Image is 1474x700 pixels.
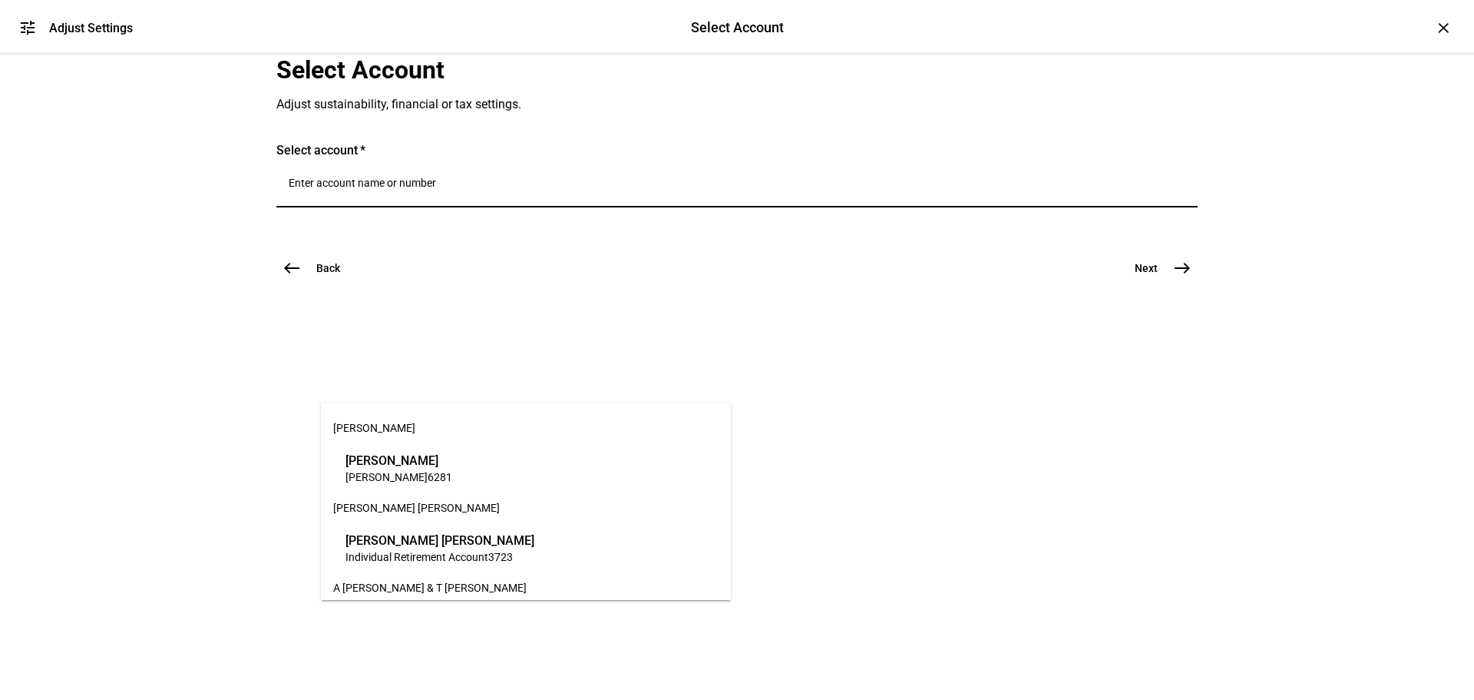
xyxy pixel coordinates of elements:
[342,528,538,568] div: William Clark Pothoff
[345,551,488,563] span: Individual Retirement Account
[333,422,415,434] span: [PERSON_NAME]
[345,452,452,469] span: [PERSON_NAME]
[49,21,133,35] div: Adjust Settings
[345,471,428,483] span: [PERSON_NAME]
[428,471,452,483] span: 6281
[276,253,359,284] button: Back
[488,551,513,563] span: 3723
[283,259,301,277] mat-icon: west
[333,502,500,514] span: [PERSON_NAME] [PERSON_NAME]
[316,260,340,276] span: Back
[1431,15,1456,40] div: ×
[1116,253,1198,284] button: Next
[276,143,1198,158] div: Select account
[18,18,37,37] mat-icon: tune
[333,582,527,594] span: A [PERSON_NAME] & T [PERSON_NAME]
[691,18,784,38] div: Select Account
[1173,259,1191,277] mat-icon: east
[276,97,967,112] div: Adjust sustainability, financial or tax settings.
[342,448,456,488] div: Maureen O'shea-stone
[1135,260,1158,276] span: Next
[289,177,1185,189] input: Number
[345,532,534,549] span: [PERSON_NAME] [PERSON_NAME]
[276,55,967,85] div: Select Account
